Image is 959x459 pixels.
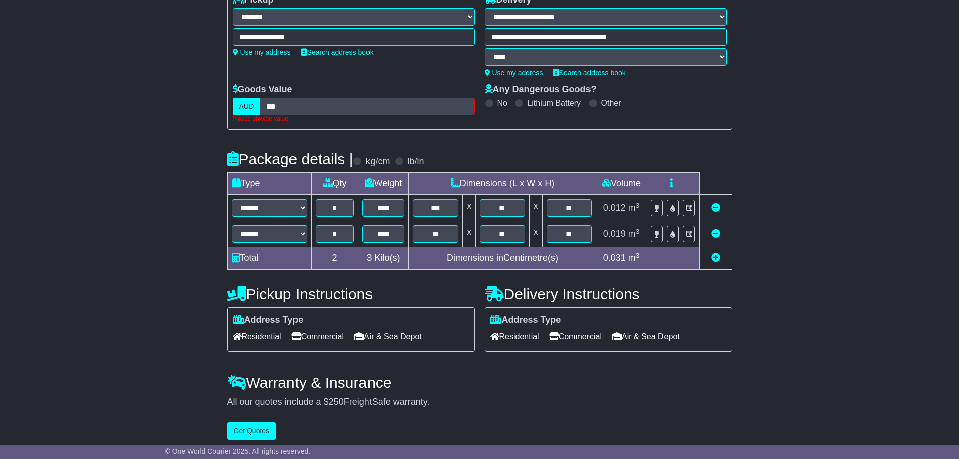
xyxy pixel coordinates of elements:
label: Address Type [233,315,304,326]
a: Add new item [711,253,720,263]
span: © One World Courier 2025. All rights reserved. [165,447,311,455]
label: Address Type [490,315,561,326]
td: x [463,221,476,247]
a: Remove this item [711,229,720,239]
span: Commercial [291,329,344,344]
span: 3 [366,253,372,263]
h4: Pickup Instructions [227,286,475,302]
h4: Delivery Instructions [485,286,732,302]
label: Lithium Battery [527,98,581,108]
td: Kilo(s) [358,247,409,270]
span: Residential [490,329,539,344]
label: No [497,98,507,108]
label: Any Dangerous Goods? [485,84,597,95]
td: Qty [311,173,358,195]
span: 250 [329,397,344,407]
td: x [529,221,542,247]
td: x [529,195,542,221]
span: Commercial [549,329,602,344]
a: Search address book [553,69,626,77]
sup: 3 [636,202,640,209]
span: 0.019 [603,229,626,239]
div: All our quotes include a $ FreightSafe warranty. [227,397,732,408]
td: Total [227,247,311,270]
label: Goods Value [233,84,292,95]
td: Weight [358,173,409,195]
a: Use my address [485,69,543,77]
a: Search address book [301,48,374,56]
td: 2 [311,247,358,270]
span: Residential [233,329,281,344]
span: m [628,253,640,263]
label: lb/in [407,156,424,167]
label: kg/cm [365,156,390,167]
span: m [628,203,640,213]
td: Dimensions in Centimetre(s) [409,247,596,270]
span: 0.031 [603,253,626,263]
label: Other [601,98,621,108]
td: Type [227,173,311,195]
sup: 3 [636,228,640,235]
td: Dimensions (L x W x H) [409,173,596,195]
td: Volume [596,173,646,195]
span: Air & Sea Depot [612,329,680,344]
a: Use my address [233,48,291,56]
sup: 3 [636,252,640,259]
a: Remove this item [711,203,720,213]
span: Air & Sea Depot [354,329,422,344]
label: AUD [233,98,261,115]
div: Please provide value [233,115,475,122]
td: x [463,195,476,221]
h4: Warranty & Insurance [227,374,732,391]
span: m [628,229,640,239]
span: 0.012 [603,203,626,213]
button: Get Quotes [227,422,276,440]
h4: Package details | [227,151,353,167]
